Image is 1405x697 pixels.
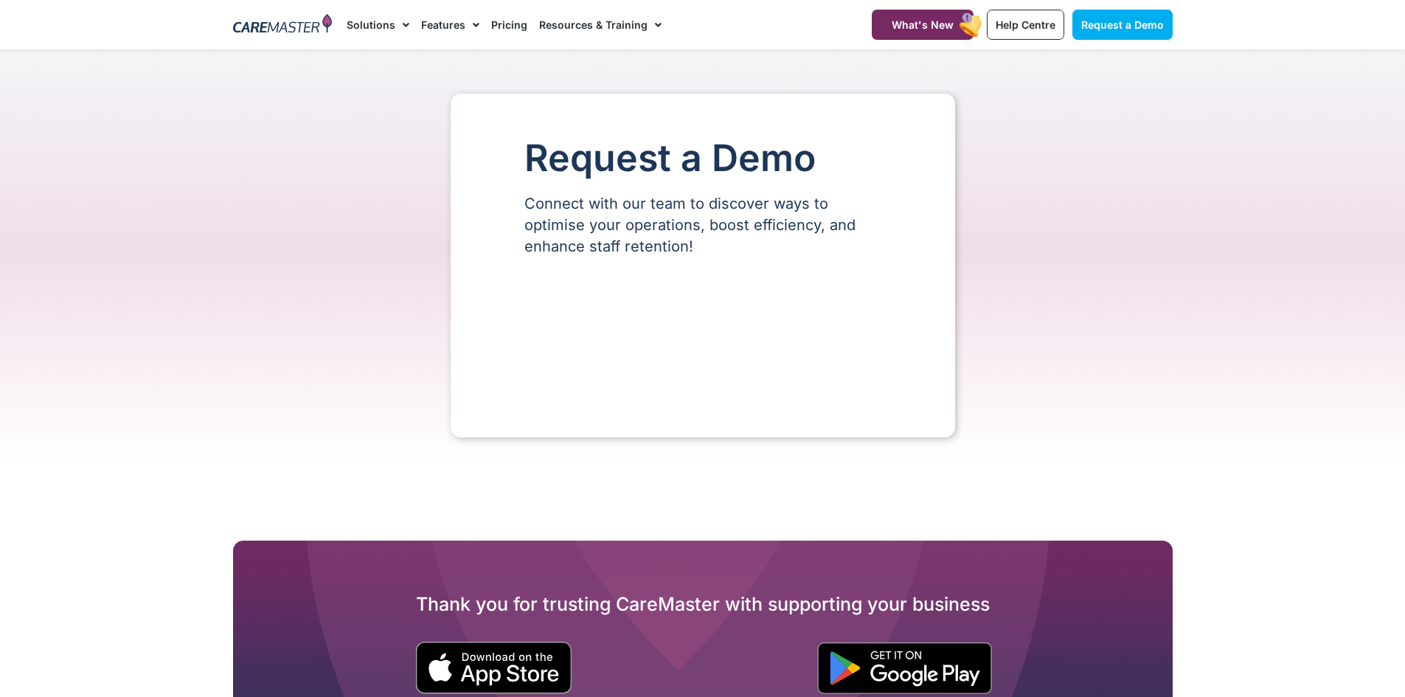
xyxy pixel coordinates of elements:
span: What's New [892,18,954,31]
h1: Request a Demo [524,138,881,178]
img: small black download on the apple app store button. [415,642,572,694]
a: Request a Demo [1072,10,1173,40]
span: Request a Demo [1081,18,1164,31]
a: Help Centre [987,10,1064,40]
p: Connect with our team to discover ways to optimise your operations, boost efficiency, and enhance... [524,193,881,257]
img: CareMaster Logo [233,14,333,36]
iframe: Form 0 [524,282,881,393]
img: "Get is on" Black Google play button. [817,642,992,694]
span: Help Centre [996,18,1055,31]
a: What's New [872,10,974,40]
h2: Thank you for trusting CareMaster with supporting your business [233,592,1173,616]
